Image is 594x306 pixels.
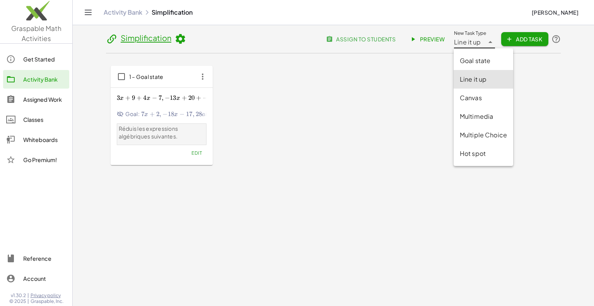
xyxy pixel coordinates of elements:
p: Réduis les expressions algébriques suivantes. [119,125,205,140]
button: Edit [187,148,207,159]
a: Classes [3,110,69,129]
div: Line it up [460,75,507,84]
div: Hot spot [460,149,507,158]
span: − [152,94,157,102]
span: x [144,111,148,118]
a: Assigned Work [3,90,69,109]
div: Classes [23,115,66,124]
div: Activity Bank [23,75,66,84]
span: | [27,292,29,299]
button: Add Task [501,32,548,46]
span: [PERSON_NAME] [531,9,579,16]
div: Goal state [460,56,507,65]
div: Account [23,274,66,283]
span: x [147,95,150,101]
span: Add Task [507,36,542,43]
div: Get Started [23,55,66,64]
span: 13 [170,94,176,102]
button: [PERSON_NAME] [525,5,585,19]
span: + [150,110,155,118]
span: 1 – Goal state [129,73,164,80]
span: assign to students [328,36,396,43]
div: New Task Type-list [454,48,513,166]
span: Goal: [117,108,140,121]
button: Toggle navigation [82,6,94,19]
span: , [162,94,164,102]
span: © 2025 [9,298,26,304]
span: + [137,94,142,102]
span: + [196,94,201,102]
span: − [162,110,167,118]
a: Whiteboards [3,130,69,149]
span: − [203,94,208,102]
span: 7 [141,110,144,118]
div: Reference [23,254,66,263]
div: Multiple Choice [460,130,507,140]
span: + [125,94,130,102]
a: Reference [3,249,69,268]
span: 9 [132,94,135,102]
span: b [205,111,208,118]
a: Account [3,269,69,288]
span: | [27,298,29,304]
span: Line it up [454,38,481,47]
span: + [182,94,187,102]
span: 4 [143,94,146,102]
a: Privacy policy [31,292,63,299]
span: Graspable, Inc. [31,298,63,304]
span: 7 [159,94,162,102]
i: Goal State is hidden. [117,111,124,118]
span: a [202,111,205,118]
span: Edit [191,150,202,156]
span: 2 [156,110,159,118]
div: Canvas [460,93,507,103]
a: Preview [405,32,451,46]
span: x [174,111,178,118]
span: , [159,110,161,118]
span: − [165,94,170,102]
span: 20 [188,94,195,102]
span: 3 [117,94,120,102]
a: Activity Bank [3,70,69,89]
span: v1.30.2 [11,292,26,299]
span: , [193,110,195,118]
span: x [120,95,124,101]
span: Graspable Math Activities [11,24,61,43]
a: Activity Bank [104,9,142,16]
button: assign to students [321,32,402,46]
div: Whiteboards [23,135,66,144]
span: 28 [196,110,202,118]
span: 17 [186,110,193,118]
div: Assigned Work [23,95,66,104]
span: 18 [168,110,174,118]
div: Multimedia [460,112,507,121]
span: − [179,110,184,118]
span: Preview [411,36,445,43]
a: Simplification [121,33,171,43]
a: Get Started [3,50,69,68]
div: Go Premium! [23,155,66,164]
span: x [176,95,180,101]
